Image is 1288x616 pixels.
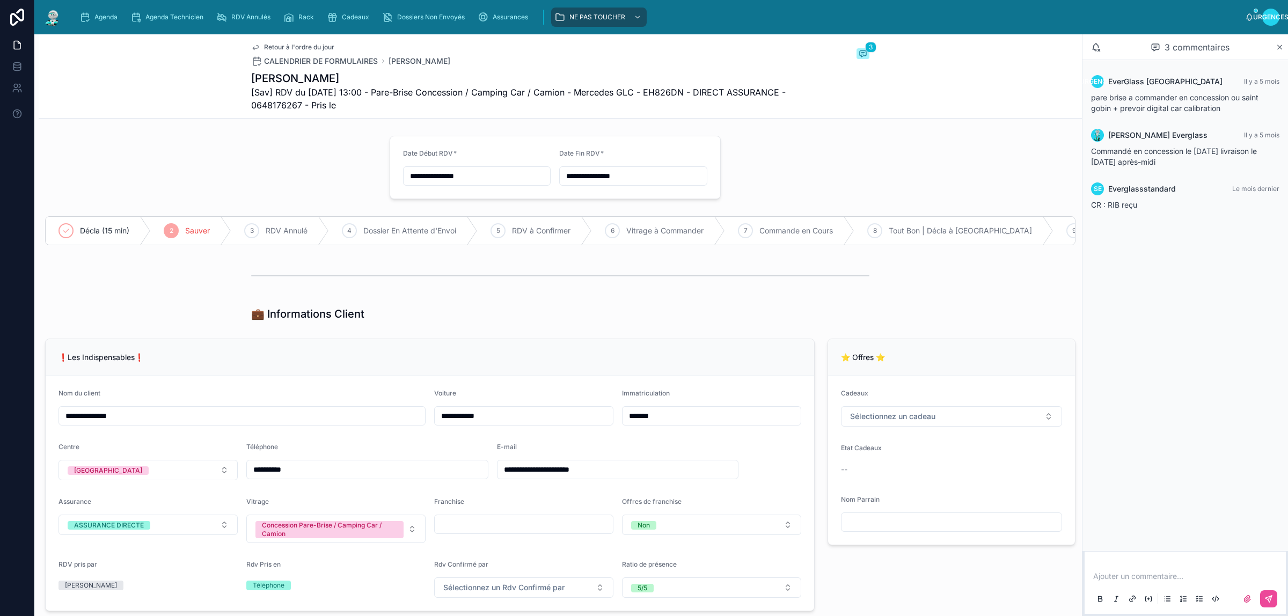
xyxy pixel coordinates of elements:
a: NE PAS TOUCHER [551,8,647,27]
a: Dossiers Non Envoyés [379,8,472,27]
font: ASSURANCE DIRECTE [74,521,144,529]
font: Téléphone [246,443,278,451]
font: SE [1094,185,1102,193]
font: CR : RIB reçu [1091,200,1137,209]
span: NE PAS TOUCHER [569,13,625,21]
img: Logo de l'application [43,9,62,26]
font: Immatriculation [622,389,670,397]
font: Sauver [185,226,210,235]
font: Commande en Cours [759,226,833,235]
a: RDV Annulés [213,8,278,27]
font: Téléphone [253,581,284,589]
a: Agenda [76,8,125,27]
button: Bouton de sélection [246,515,426,543]
font: Non [638,521,650,529]
font: Nom du client [58,389,100,397]
font: Décla (15 min) [80,226,129,235]
font: Assurance [58,497,91,505]
font: Everglass [1108,184,1144,193]
font: Etat Cadeaux [841,444,882,452]
font: Offres de franchise [622,497,682,505]
font: Vitrage à Commander [626,226,704,235]
font: 3 [869,43,873,51]
button: 3 [857,48,869,61]
font: Sélectionnez un Rdv Confirmé par [443,583,565,592]
font: 2 [170,226,173,234]
font: 5/5 [638,584,647,592]
font: Urgences [1080,77,1115,85]
font: Voiture [434,389,456,397]
font: Rdv Pris en [246,560,281,568]
font: Franchise [434,497,464,505]
font: standard [1144,184,1176,193]
font: [PERSON_NAME] [1108,130,1170,140]
font: Ratio de présence [622,560,677,568]
font: Everglass [1172,130,1207,140]
div: contenu déroulant [71,5,1245,29]
button: Bouton de sélection [622,577,801,598]
a: Retour à l'ordre du jour [251,43,334,52]
span: Rack [298,13,314,21]
font: Retour à l'ordre du jour [264,43,334,51]
font: [PERSON_NAME] [389,56,450,65]
button: Bouton de sélection [58,460,238,480]
a: Assurances [474,8,536,27]
font: -- [841,465,847,474]
span: Agenda Technicien [145,13,203,21]
a: Rack [280,8,321,27]
font: [PERSON_NAME] [65,581,117,589]
font: [GEOGRAPHIC_DATA] [1146,77,1223,86]
font: Sélectionnez un cadeau [850,412,935,421]
font: Il y a 5 mois [1244,77,1279,85]
font: Il y a 5 mois [1244,131,1279,139]
font: 6 [611,226,614,234]
span: Agenda [94,13,118,21]
font: 3 commentaires [1165,42,1230,53]
a: Agenda Technicien [127,8,211,27]
font: ⭐ Offres ⭐ [841,353,885,362]
font: RDV à Confirmer [512,226,570,235]
font: 4 [347,226,352,234]
a: Cadeaux [324,8,377,27]
font: 3 [250,226,254,234]
font: Tout Bon | Décla à [GEOGRAPHIC_DATA] [889,226,1032,235]
font: EverGlass [1108,77,1144,86]
button: Bouton de sélection [58,515,238,535]
span: Assurances [493,13,528,21]
font: [PERSON_NAME] [251,72,339,85]
font: Le mois dernier [1232,185,1279,193]
font: [GEOGRAPHIC_DATA] [74,466,142,474]
font: 9 [1072,226,1076,234]
font: E-mail [497,443,517,451]
font: CALENDRIER DE FORMULAIRES [264,56,378,65]
span: RDV Annulés [231,13,270,21]
font: Nom Parrain [841,495,880,503]
font: RDV Annulé [266,226,308,235]
font: 5 [496,226,500,234]
font: 7 [744,226,748,234]
font: pare brise a commander en concession ou saint gobin + prevoir digital car calibration [1091,93,1258,113]
font: Rdv Confirmé par [434,560,488,568]
font: 💼 Informations Client [251,307,364,320]
span: Dossiers Non Envoyés [397,13,465,21]
font: Dossier En Attente d'Envoi [363,226,456,235]
font: RDV pris par [58,560,97,568]
a: [PERSON_NAME] [389,56,450,67]
a: CALENDRIER DE FORMULAIRES [251,56,378,67]
font: Date Fin RDV [559,149,600,157]
font: Date Début RDV [403,149,453,157]
button: Bouton de sélection [434,577,613,598]
font: Centre [58,443,79,451]
font: Cadeaux [841,389,868,397]
font: [Sav] RDV du [DATE] 13:00 - Pare-Brise Concession / Camping Car / Camion - Mercedes GLC - EH826DN... [251,87,786,111]
span: Cadeaux [342,13,369,21]
font: ❗Les Indispensables❗ [58,353,144,362]
font: Concession Pare-Brise / Camping Car / Camion [262,521,382,538]
font: Vitrage [246,497,269,505]
button: Bouton de sélection [622,515,801,535]
font: Commandé en concession le [DATE] livraison le [DATE] après-midi [1091,146,1257,166]
button: Bouton de sélection [841,406,1062,427]
font: 8 [873,226,877,234]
